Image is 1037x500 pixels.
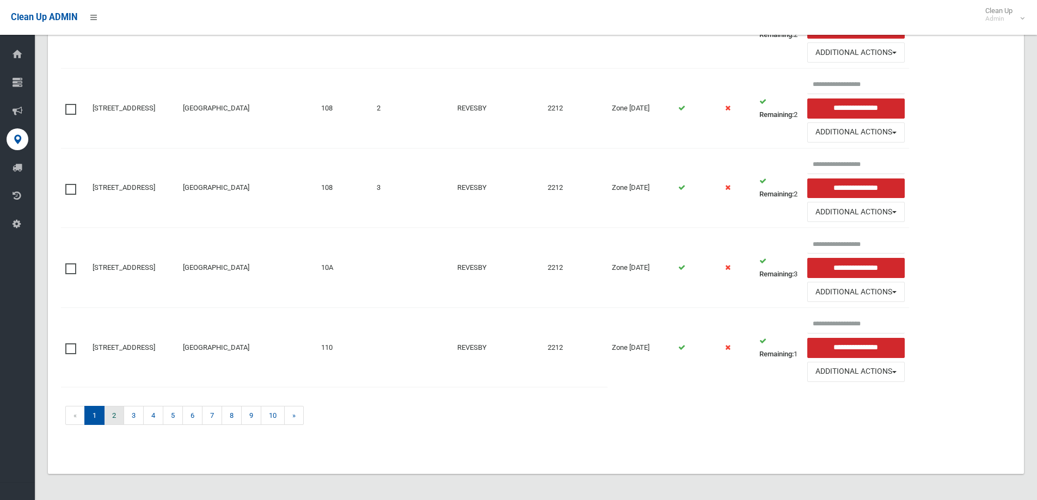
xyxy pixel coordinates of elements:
[261,406,285,425] a: 10
[608,68,674,148] td: Zone [DATE]
[755,68,803,148] td: 2
[807,282,905,302] button: Additional Actions
[202,406,222,425] a: 7
[759,110,794,119] strong: Remaining:
[179,307,317,387] td: [GEOGRAPHIC_DATA]
[807,42,905,63] button: Additional Actions
[179,148,317,228] td: [GEOGRAPHIC_DATA]
[84,406,105,425] span: 1
[163,406,183,425] a: 5
[755,148,803,228] td: 2
[241,406,261,425] a: 9
[608,307,674,387] td: Zone [DATE]
[807,202,905,222] button: Additional Actions
[317,148,372,228] td: 108
[143,406,163,425] a: 4
[93,183,155,192] a: [STREET_ADDRESS]
[93,104,155,112] a: [STREET_ADDRESS]
[980,7,1023,23] span: Clean Up
[453,307,543,387] td: REVESBY
[372,68,420,148] td: 2
[222,406,242,425] a: 8
[372,148,420,228] td: 3
[807,362,905,382] button: Additional Actions
[985,15,1013,23] small: Admin
[93,263,155,271] a: [STREET_ADDRESS]
[543,228,608,308] td: 2212
[317,307,372,387] td: 110
[179,228,317,308] td: [GEOGRAPHIC_DATA]
[453,68,543,148] td: REVESBY
[317,228,372,308] td: 10A
[755,307,803,387] td: 1
[608,228,674,308] td: Zone [DATE]
[543,68,608,148] td: 2212
[284,406,304,425] a: »
[759,190,794,198] strong: Remaining:
[124,406,144,425] a: 3
[11,12,77,22] span: Clean Up ADMIN
[104,406,124,425] a: 2
[182,406,203,425] a: 6
[453,148,543,228] td: REVESBY
[608,148,674,228] td: Zone [DATE]
[453,228,543,308] td: REVESBY
[179,68,317,148] td: [GEOGRAPHIC_DATA]
[759,350,794,358] strong: Remaining:
[543,307,608,387] td: 2212
[317,68,372,148] td: 108
[759,270,794,278] strong: Remaining:
[807,122,905,143] button: Additional Actions
[543,148,608,228] td: 2212
[93,343,155,351] a: [STREET_ADDRESS]
[65,406,85,425] span: «
[755,228,803,308] td: 3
